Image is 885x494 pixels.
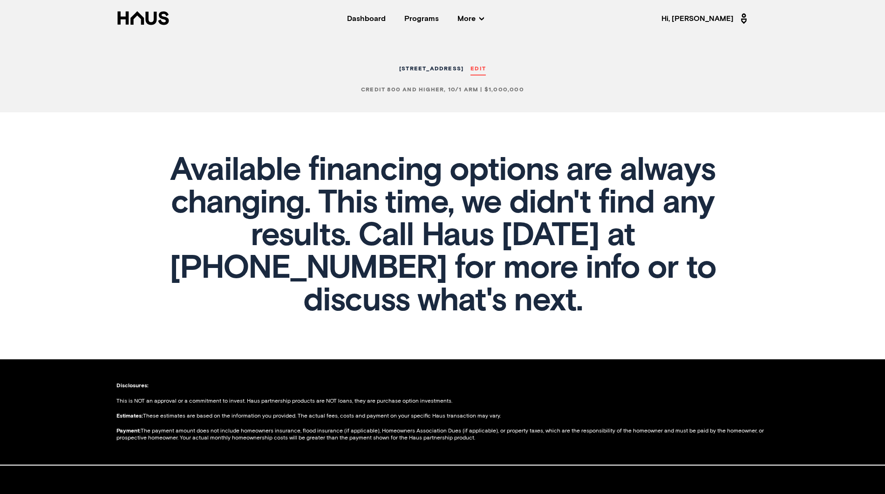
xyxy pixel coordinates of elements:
[399,65,486,73] div: [STREET_ADDRESS]
[661,11,750,26] span: Hi, [PERSON_NAME]
[457,15,484,22] span: More
[347,15,386,22] a: Dashboard
[404,15,439,22] a: Programs
[116,398,769,405] div: This is NOT an approval or a commitment to invest. Haus partnership products are NOT loans, they ...
[361,82,524,98] span: Credit 800 and higher, 10/1 ARM | $1,000,000
[116,428,141,434] span: Payment:
[116,413,143,419] span: Estimates:
[116,428,769,441] div: The payment amount does not include homeowners insurance, flood insurance (if applicable), Homeow...
[116,413,769,419] div: These estimates are based on the information you provided. The actual fees, costs and payment on ...
[116,383,149,389] span: Disclosures:
[470,65,486,73] span: Edit
[155,112,730,359] h3: Available financing options are always changing. This time, we didn't find any results. Call Haus...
